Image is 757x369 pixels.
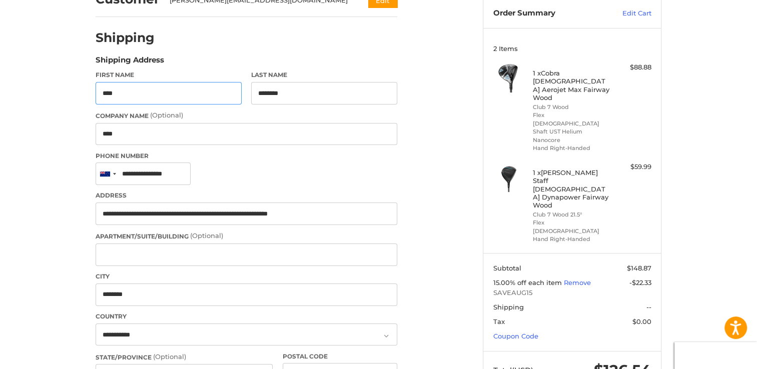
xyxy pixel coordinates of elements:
[251,70,397,79] label: Last Name
[153,352,186,360] small: (Optional)
[96,54,164,70] legend: Shipping Address
[493,303,524,311] span: Shipping
[533,218,609,235] li: Flex [DEMOGRAPHIC_DATA]
[96,163,119,184] div: New Zealand: +64
[533,235,609,243] li: Hand Right-Handed
[493,264,521,272] span: Subtotal
[632,317,651,325] span: $0.00
[612,62,651,72] div: $88.88
[533,69,609,101] h4: 1 x Cobra [DEMOGRAPHIC_DATA] Aerojet Max Fairway Wood
[96,191,397,200] label: Address
[493,332,538,340] a: Coupon Code
[493,8,601,18] h3: Order Summary
[493,44,651,52] h3: 2 Items
[674,342,757,369] iframe: Google Customer Reviews
[150,111,183,119] small: (Optional)
[493,278,564,286] span: 15.00% off each item
[646,303,651,311] span: --
[601,8,651,18] a: Edit Cart
[533,210,609,219] li: Club 7 Wood 21.5°
[96,70,242,79] label: First Name
[190,231,223,239] small: (Optional)
[564,278,591,286] a: Remove
[493,288,651,298] span: SAVEAUG15
[493,317,505,325] span: Tax
[96,272,397,281] label: City
[96,352,273,362] label: State/Province
[96,151,397,160] label: Phone Number
[533,168,609,209] h4: 1 x [PERSON_NAME] Staff [DEMOGRAPHIC_DATA] Dynapower Fairway Wood
[629,278,651,286] span: -$22.33
[533,127,609,144] li: Shaft UST Helium Nanocore
[533,103,609,111] li: Club 7 Wood
[96,30,155,45] h2: Shipping
[612,162,651,172] div: $59.99
[96,312,397,321] label: Country
[533,111,609,127] li: Flex [DEMOGRAPHIC_DATA]
[533,144,609,152] li: Hand Right-Handed
[627,264,651,272] span: $148.87
[283,352,398,361] label: Postal Code
[96,231,397,241] label: Apartment/Suite/Building
[96,110,397,120] label: Company Name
